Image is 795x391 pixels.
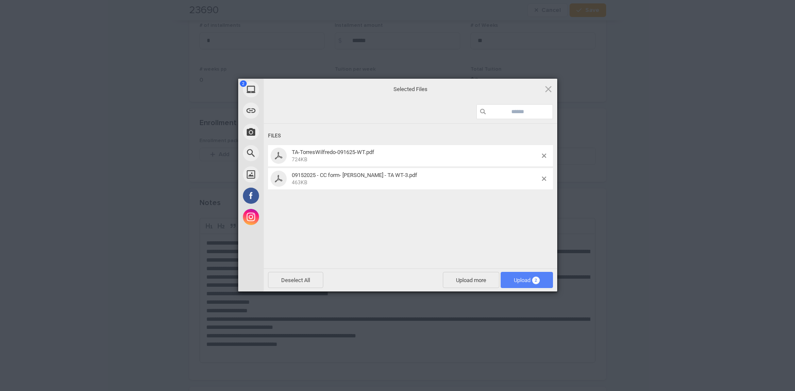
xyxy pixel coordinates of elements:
span: 09152025 - CC form- Rushat ZAGIDULLIN - TA WT-3.pdf [289,172,542,186]
div: My Device [238,79,340,100]
div: Web Search [238,143,340,164]
span: Selected Files [325,85,496,93]
span: 724KB [292,157,307,163]
div: Instagram [238,206,340,228]
span: Deselect All [268,272,323,288]
div: Facebook [238,185,340,206]
span: TA-TorresWilfredo-091625-WT.pdf [289,149,542,163]
span: 2 [240,80,247,87]
div: Unsplash [238,164,340,185]
div: Link (URL) [238,100,340,121]
span: Upload more [443,272,499,288]
span: TA-TorresWilfredo-091625-WT.pdf [292,149,374,155]
div: Files [268,128,553,144]
span: 463KB [292,180,307,186]
div: Take Photo [238,121,340,143]
span: Upload [501,272,553,288]
span: Click here or hit ESC to close picker [544,84,553,94]
span: 2 [532,277,540,284]
span: 09152025 - CC form- [PERSON_NAME] - TA WT-3.pdf [292,172,417,178]
span: Upload [514,277,540,283]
